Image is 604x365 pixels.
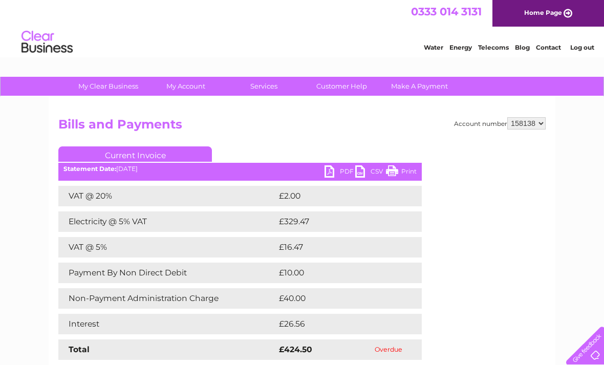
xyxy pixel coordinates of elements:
a: CSV [355,165,386,180]
a: Contact [536,44,561,51]
a: Make A Payment [377,77,462,96]
td: £40.00 [276,288,402,309]
td: Interest [58,314,276,334]
a: PDF [325,165,355,180]
td: £329.47 [276,211,403,232]
td: £10.00 [276,263,401,283]
img: logo.png [21,27,73,58]
a: My Clear Business [66,77,150,96]
td: VAT @ 20% [58,186,276,206]
a: Energy [449,44,472,51]
a: Current Invoice [58,146,212,162]
a: Services [222,77,306,96]
td: £16.47 [276,237,400,257]
div: Account number [454,117,546,130]
a: Telecoms [478,44,509,51]
a: Blog [515,44,530,51]
td: Electricity @ 5% VAT [58,211,276,232]
td: £26.56 [276,314,401,334]
a: My Account [144,77,228,96]
strong: £424.50 [279,345,312,354]
a: Print [386,165,417,180]
b: Statement Date: [63,165,116,173]
td: Payment By Non Direct Debit [58,263,276,283]
td: VAT @ 5% [58,237,276,257]
div: [DATE] [58,165,422,173]
td: Overdue [355,339,422,360]
a: 0333 014 3131 [411,5,482,18]
strong: Total [69,345,90,354]
a: Water [424,44,443,51]
td: Non-Payment Administration Charge [58,288,276,309]
a: Customer Help [299,77,384,96]
a: Log out [570,44,594,51]
h2: Bills and Payments [58,117,546,137]
div: Clear Business is a trading name of Verastar Limited (registered in [GEOGRAPHIC_DATA] No. 3667643... [61,6,545,50]
td: £2.00 [276,186,398,206]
